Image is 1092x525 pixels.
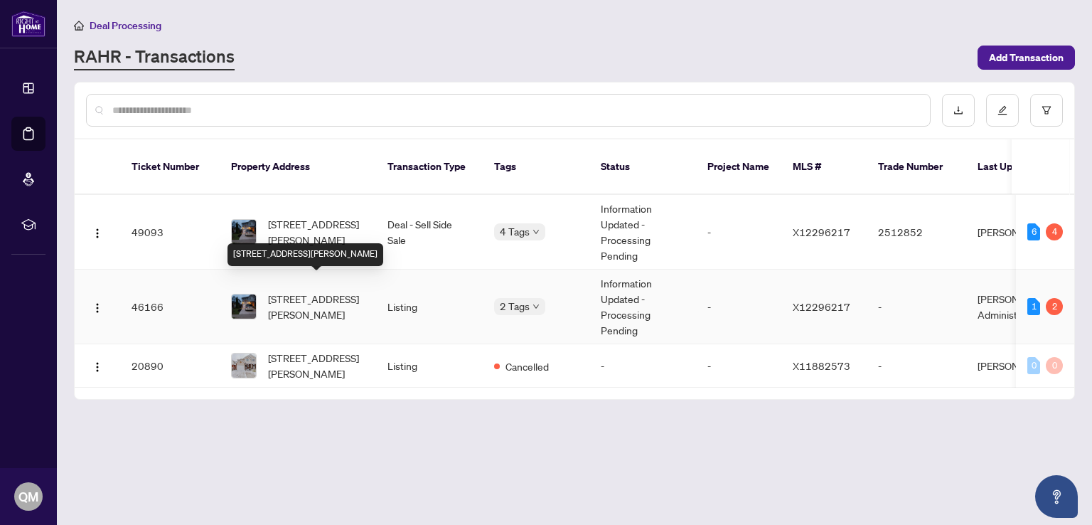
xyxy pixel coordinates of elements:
[966,344,1073,388] td: [PERSON_NAME]
[232,295,256,319] img: thumbnail-img
[74,21,84,31] span: home
[1027,298,1040,315] div: 1
[18,487,38,507] span: QM
[227,243,383,266] div: [STREET_ADDRESS][PERSON_NAME]
[966,270,1073,344] td: [PERSON_NAME] Administrator
[986,94,1019,127] button: edit
[1046,223,1063,240] div: 4
[92,302,103,314] img: Logo
[232,220,256,244] img: thumbnail-img
[220,139,376,195] th: Property Address
[966,139,1073,195] th: Last Updated By
[376,139,483,195] th: Transaction Type
[483,139,589,195] th: Tags
[92,228,103,239] img: Logo
[793,300,850,313] span: X12296217
[696,195,781,270] td: -
[589,139,696,195] th: Status
[989,46,1064,69] span: Add Transaction
[781,139,867,195] th: MLS #
[92,361,103,373] img: Logo
[500,223,530,240] span: 4 Tags
[942,94,975,127] button: download
[953,105,963,115] span: download
[376,344,483,388] td: Listing
[978,46,1075,70] button: Add Transaction
[268,216,365,248] span: [STREET_ADDRESS][PERSON_NAME]
[1046,357,1063,374] div: 0
[11,11,45,37] img: logo
[1046,298,1063,315] div: 2
[532,228,540,235] span: down
[120,195,220,270] td: 49093
[120,139,220,195] th: Ticket Number
[376,270,483,344] td: Listing
[867,344,966,388] td: -
[867,270,966,344] td: -
[966,195,1073,270] td: [PERSON_NAME]
[86,295,109,318] button: Logo
[505,359,549,374] span: Cancelled
[268,350,365,381] span: [STREET_ADDRESS][PERSON_NAME]
[589,270,696,344] td: Information Updated - Processing Pending
[1030,94,1063,127] button: filter
[268,291,365,322] span: [STREET_ADDRESS][PERSON_NAME]
[86,354,109,377] button: Logo
[120,344,220,388] td: 20890
[532,303,540,310] span: down
[90,19,161,32] span: Deal Processing
[500,298,530,314] span: 2 Tags
[867,195,966,270] td: 2512852
[589,195,696,270] td: Information Updated - Processing Pending
[120,270,220,344] td: 46166
[232,354,256,378] img: thumbnail-img
[696,344,781,388] td: -
[589,344,696,388] td: -
[1027,357,1040,374] div: 0
[793,359,850,372] span: X11882573
[1042,105,1051,115] span: filter
[696,139,781,195] th: Project Name
[376,195,483,270] td: Deal - Sell Side Sale
[867,139,966,195] th: Trade Number
[997,105,1007,115] span: edit
[696,270,781,344] td: -
[74,45,235,70] a: RAHR - Transactions
[1027,223,1040,240] div: 6
[1035,475,1078,518] button: Open asap
[86,221,109,243] button: Logo
[793,226,850,238] span: X12296217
